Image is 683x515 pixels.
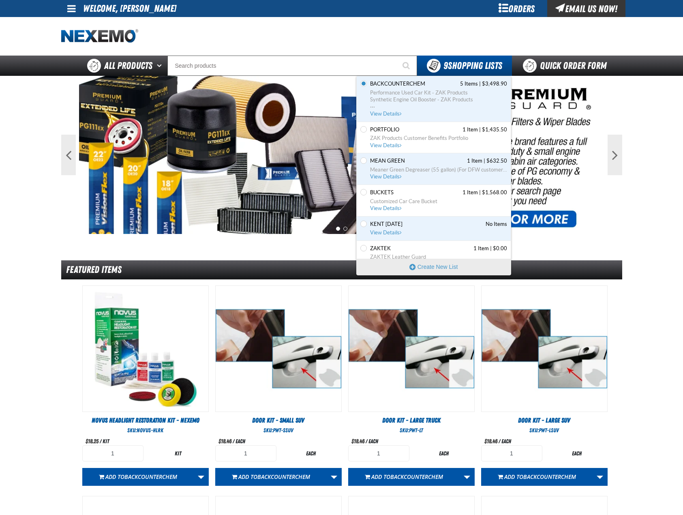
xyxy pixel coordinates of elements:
[83,286,208,412] : View Details of the Novus Headlight Restoration Kit - Nexemo
[518,416,570,424] span: Door Kit - Large SUV
[370,135,507,142] span: ZAK Products Customer Benefits Portfolio
[343,227,347,231] button: 2 of 2
[167,56,417,76] input: Search
[397,56,417,76] button: Start Searching
[484,158,485,164] span: |
[370,221,403,228] span: Kent 3.21.2023
[368,126,507,149] a: PORTFOLIO contains 1 item. Total cost is $1,435.50. Click to see all items, discounts, taxes and ...
[357,259,511,275] button: Create New List. Opens a popup
[215,468,327,486] button: Add toBACKCOUNTERCHEM
[368,221,507,236] a: Kent 3.21.2023 is empty. View Details
[83,286,208,412] img: Novus Headlight Restoration Kit - Nexemo
[481,468,593,486] button: Add toBACKCOUNTERCHEM
[370,253,507,261] span: ZAKTEK Leather Guard
[390,473,443,481] span: BACKCOUNTERCHEM
[462,126,478,133] span: 1 Item
[473,245,489,252] span: 1 Item
[82,468,194,486] button: Add toBACKCOUNTERCHEM
[368,189,507,212] a: Buckets contains 1 item. Total cost is $1,568.00. Click to see all items, discounts, taxes and ot...
[326,468,342,486] a: More Actions
[280,450,342,457] div: each
[370,230,403,236] span: View Details
[215,445,276,461] input: Product Quantity
[370,174,403,180] span: View Details
[92,416,199,424] span: Novus Headlight Restoration Kit - Nexemo
[409,427,423,433] span: PWT-LT
[124,473,177,481] span: BACKCOUNTERCHEM
[252,416,304,424] span: Door Kit - Small SUV
[218,438,231,444] span: $18.46
[137,427,163,433] span: NOVUS-HLRK
[368,245,507,268] a: ZAKTEK contains 1 item. Total cost is $0.00. Click to see all items, discounts, taxes and other a...
[193,468,209,486] a: More Actions
[486,221,507,228] span: No Items
[216,286,341,412] : View Details of the Door Kit - Small SUV
[512,56,622,76] a: Quick Order Form
[348,445,409,461] input: Product Quantity
[79,76,604,234] img: PG Filters & Wipers
[215,427,342,434] div: SKU:
[490,245,492,251] span: |
[349,286,474,412] : View Details of the Door Kit - Large Truck
[482,126,507,133] span: $1,435.50
[459,468,475,486] a: More Actions
[504,473,576,481] span: Add to
[100,438,101,444] span: /
[417,56,512,76] button: You have 9 Shopping Lists. Open to view details
[257,473,310,481] span: BACKCOUNTERCHEM
[216,286,341,412] img: Door Kit - Small SUV
[479,127,481,133] span: |
[413,450,475,457] div: each
[82,427,209,434] div: SKU:
[443,60,502,71] span: Shopping Lists
[370,96,507,103] span: Synthetic Engine Oil Booster - ZAK Products
[368,80,507,118] a: BACKCOUNTERCHEM contains 5 items. Total cost is $3,498.90. Click to see all items, discounts, tax...
[61,29,138,43] img: Nexemo logo
[348,427,475,434] div: SKU:
[104,58,152,73] span: All Products
[370,126,399,133] span: PORTFOLIO
[82,445,143,461] input: Product Quantity
[482,189,507,196] span: $1,568.00
[273,427,293,433] span: PWT-SSUV
[370,189,394,196] span: Buckets
[370,80,425,88] span: BACKCOUNTERCHEM
[370,103,507,106] span: ...
[370,166,507,174] span: Meaner Green Degreaser (55 gallon) (For DFW customers ONLY)
[233,438,234,444] span: /
[546,450,608,457] div: each
[370,111,403,117] span: View Details
[348,416,475,425] a: Door Kit - Large Truck
[368,157,507,180] a: MEAN GREEN contains 1 item. Total cost is $632.50. Click to see all items, discounts, taxes and o...
[370,245,391,252] span: ZAKTEK
[460,80,478,88] span: 5 Items
[501,438,511,444] span: each
[479,189,481,195] span: |
[370,157,405,165] span: MEAN GREEN
[370,89,507,97] span: Performance Used Car Kit - ZAK Products
[443,60,448,71] strong: 9
[467,157,482,165] span: 1 Item
[348,468,460,486] button: Add toBACKCOUNTERCHEM
[481,416,608,425] a: Door Kit - Large SUV
[215,416,342,425] a: Door Kit - Small SUV
[236,438,245,444] span: each
[479,81,481,87] span: |
[482,286,607,412] img: Door Kit - Large SUV
[482,286,607,412] : View Details of the Door Kit - Large SUV
[103,438,109,444] span: kit
[61,260,622,279] div: Featured Items
[370,142,403,148] span: View Details
[592,468,608,486] a: More Actions
[336,227,340,231] button: 1 of 2
[86,438,98,444] span: $18.25
[356,76,511,275] div: You have 9 Shopping Lists. Open to view details
[482,80,507,88] span: $3,498.90
[368,438,378,444] span: each
[349,286,474,412] img: Door Kit - Large Truck
[499,438,500,444] span: /
[61,135,76,175] button: Previous
[351,438,364,444] span: $18.46
[154,56,167,76] button: Open All Products pages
